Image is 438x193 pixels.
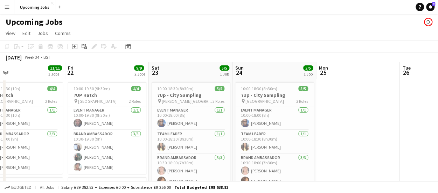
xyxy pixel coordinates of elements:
[174,185,228,190] span: Total Budgeted £98 638.83
[20,29,33,38] a: Edit
[6,17,63,27] h1: Upcoming Jobs
[432,2,435,6] span: 2
[23,55,41,60] span: Week 34
[6,30,15,36] span: View
[11,185,32,190] span: Budgeted
[43,55,50,60] div: BST
[424,18,432,26] app-user-avatar: Amy Williamson
[22,30,30,36] span: Edit
[4,184,33,191] button: Budgeted
[426,3,434,11] a: 2
[37,30,48,36] span: Jobs
[61,185,228,190] div: Salary £89 382.83 + Expenses £0.00 + Subsistence £9 256.00 =
[14,0,55,14] button: Upcoming Jobs
[6,54,22,61] div: [DATE]
[55,30,71,36] span: Comms
[3,29,18,38] a: View
[52,29,74,38] a: Comms
[39,185,55,190] span: All jobs
[35,29,51,38] a: Jobs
